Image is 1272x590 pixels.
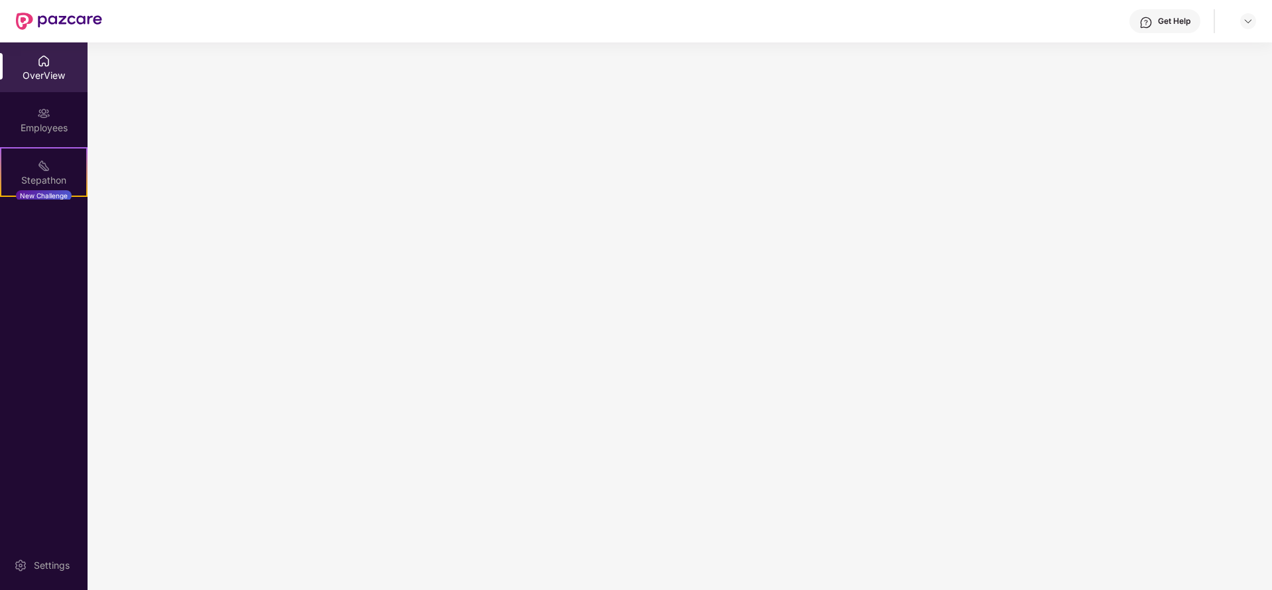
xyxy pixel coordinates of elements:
[37,159,50,172] img: svg+xml;base64,PHN2ZyB4bWxucz0iaHR0cDovL3d3dy53My5vcmcvMjAwMC9zdmciIHdpZHRoPSIyMSIgaGVpZ2h0PSIyMC...
[1243,16,1253,27] img: svg+xml;base64,PHN2ZyBpZD0iRHJvcGRvd24tMzJ4MzIiIHhtbG5zPSJodHRwOi8vd3d3LnczLm9yZy8yMDAwL3N2ZyIgd2...
[14,559,27,572] img: svg+xml;base64,PHN2ZyBpZD0iU2V0dGluZy0yMHgyMCIgeG1sbnM9Imh0dHA6Ly93d3cudzMub3JnLzIwMDAvc3ZnIiB3aW...
[37,107,50,120] img: svg+xml;base64,PHN2ZyBpZD0iRW1wbG95ZWVzIiB4bWxucz0iaHR0cDovL3d3dy53My5vcmcvMjAwMC9zdmciIHdpZHRoPS...
[37,54,50,68] img: svg+xml;base64,PHN2ZyBpZD0iSG9tZSIgeG1sbnM9Imh0dHA6Ly93d3cudzMub3JnLzIwMDAvc3ZnIiB3aWR0aD0iMjAiIG...
[1139,16,1153,29] img: svg+xml;base64,PHN2ZyBpZD0iSGVscC0zMngzMiIgeG1sbnM9Imh0dHA6Ly93d3cudzMub3JnLzIwMDAvc3ZnIiB3aWR0aD...
[30,559,74,572] div: Settings
[1,174,86,187] div: Stepathon
[16,190,72,201] div: New Challenge
[16,13,102,30] img: New Pazcare Logo
[1158,16,1190,27] div: Get Help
